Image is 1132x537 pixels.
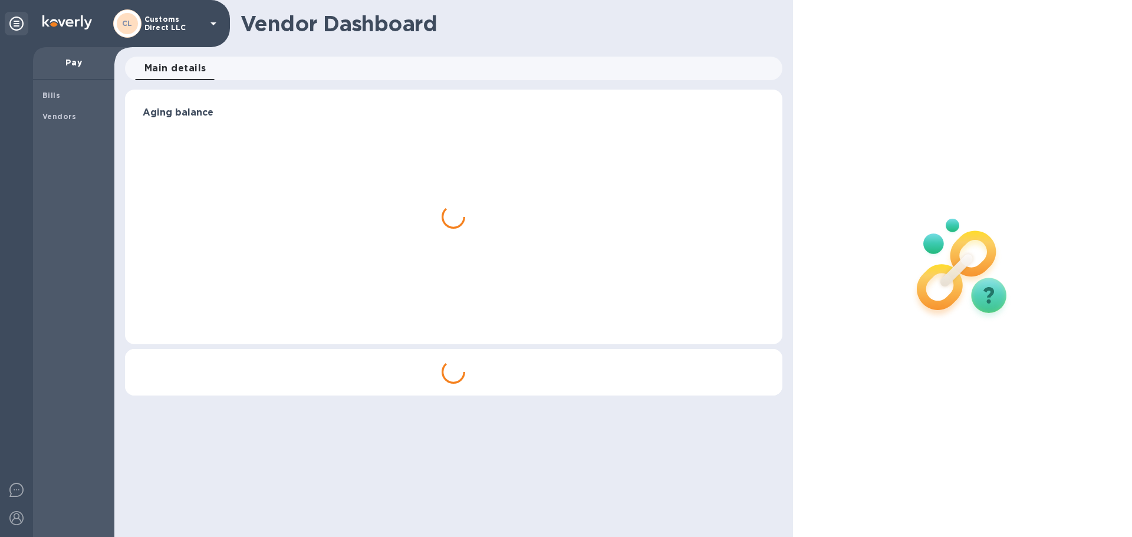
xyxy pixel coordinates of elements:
h3: Aging balance [143,107,765,118]
h1: Vendor Dashboard [241,11,774,36]
p: Pay [42,57,105,68]
img: Logo [42,15,92,29]
b: CL [122,19,133,28]
b: Bills [42,91,60,100]
span: Main details [144,60,206,77]
b: Vendors [42,112,77,121]
div: Unpin categories [5,12,28,35]
p: Customs Direct LLC [144,15,203,32]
